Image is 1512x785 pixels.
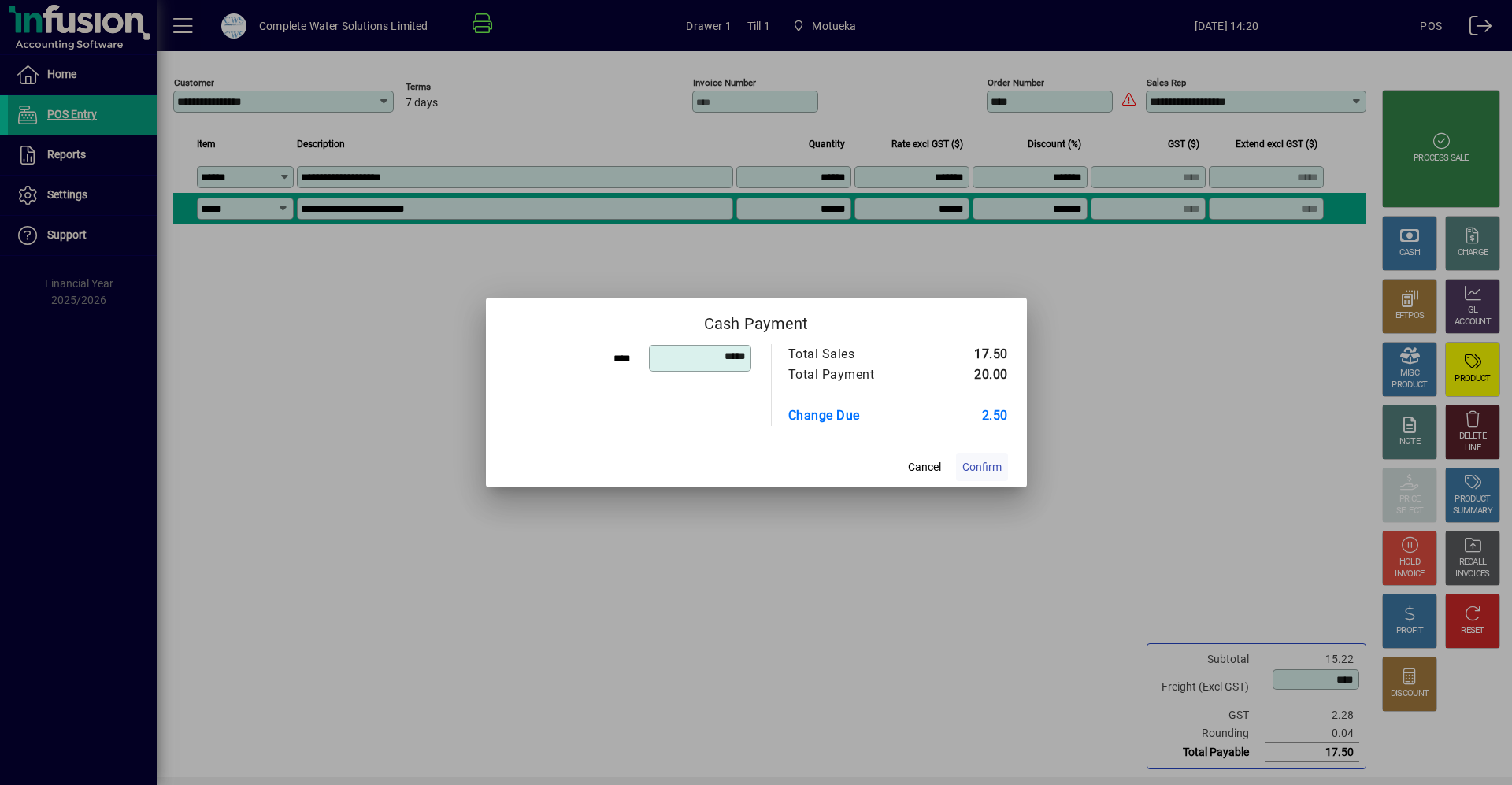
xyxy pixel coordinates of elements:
[899,453,950,481] button: Cancel
[956,453,1008,481] button: Confirm
[787,344,936,365] td: Total Sales
[787,365,936,385] td: Total Payment
[936,405,1008,426] td: 2.50
[936,344,1008,365] td: 17.50
[908,459,941,476] span: Cancel
[486,298,1027,343] h2: Cash Payment
[962,459,1002,476] span: Confirm
[936,365,1008,385] td: 20.00
[788,406,921,425] div: Change Due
